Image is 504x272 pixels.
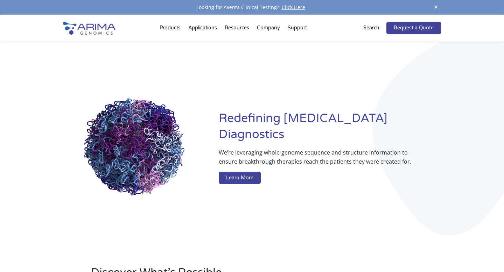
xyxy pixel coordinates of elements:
[219,148,413,172] p: We’re leveraging whole-genome sequence and structure information to ensure breakthrough therapies...
[63,22,115,35] img: Arima-Genomics-logo
[63,3,441,12] div: Looking for Aventa Clinical Testing?
[219,172,261,184] a: Learn More
[219,110,441,148] h1: Redefining [MEDICAL_DATA] Diagnostics
[279,4,308,10] a: Click Here
[363,23,379,33] p: Search
[386,22,441,34] a: Request a Quote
